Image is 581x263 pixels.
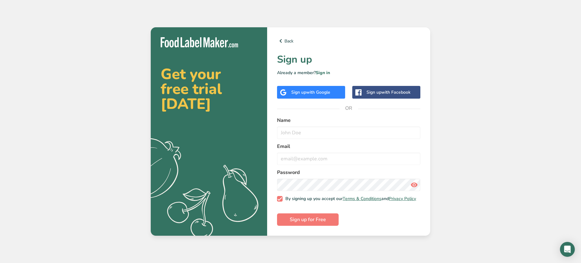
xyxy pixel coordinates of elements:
[389,196,416,202] a: Privacy Policy
[277,52,420,67] h1: Sign up
[366,89,410,96] div: Sign up
[277,213,339,226] button: Sign up for Free
[277,153,420,165] input: email@example.com
[291,89,330,96] div: Sign up
[277,169,420,176] label: Password
[161,37,238,47] img: Food Label Maker
[306,89,330,95] span: with Google
[340,99,358,118] span: OR
[277,143,420,150] label: Email
[277,127,420,139] input: John Doe
[290,216,326,223] span: Sign up for Free
[277,117,420,124] label: Name
[316,70,330,76] a: Sign in
[277,69,420,76] p: Already a member?
[283,196,416,202] span: By signing up you accept our and
[381,89,410,95] span: with Facebook
[277,37,420,45] a: Back
[343,196,381,202] a: Terms & Conditions
[560,242,575,257] div: Open Intercom Messenger
[161,67,257,111] h2: Get your free trial [DATE]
